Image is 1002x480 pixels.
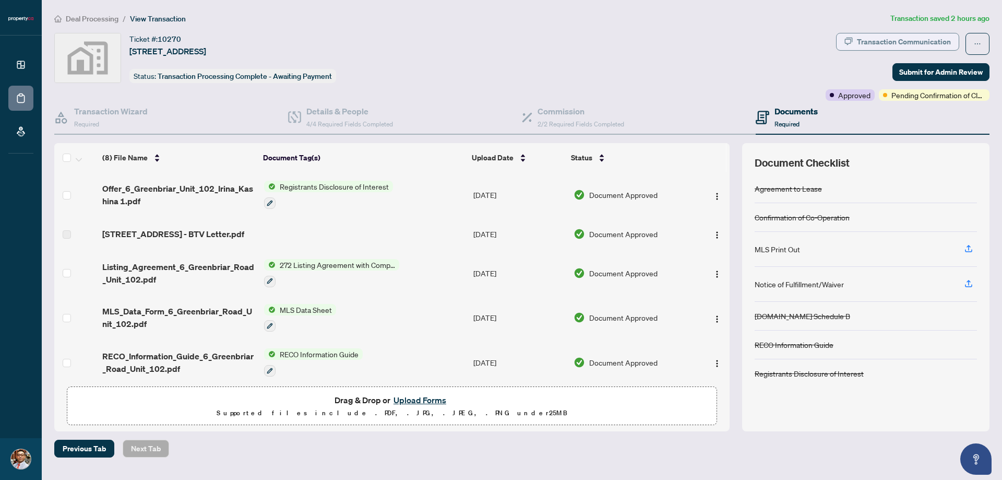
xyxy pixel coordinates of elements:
[899,64,983,80] span: Submit for Admin Review
[755,183,822,194] div: Agreement to Lease
[469,172,569,217] td: [DATE]
[55,33,121,83] img: svg%3e
[67,387,717,426] span: Drag & Drop orUpload FormsSupported files include .PDF, .JPG, .JPEG, .PNG under25MB
[538,120,624,128] span: 2/2 Required Fields Completed
[713,315,721,323] img: Logo
[74,105,148,118] h4: Transaction Wizard
[158,34,181,44] span: 10270
[838,89,870,101] span: Approved
[589,228,658,240] span: Document Approved
[276,181,393,192] span: Registrants Disclosure of Interest
[574,189,585,201] img: Document Status
[264,348,276,360] img: Status Icon
[8,16,33,22] img: logo
[469,296,569,341] td: [DATE]
[713,231,721,239] img: Logo
[129,45,206,57] span: [STREET_ADDRESS]
[713,192,721,201] img: Logo
[74,120,99,128] span: Required
[538,105,624,118] h4: Commission
[755,339,833,350] div: RECO Information Guide
[264,348,363,377] button: Status IconRECO Information Guide
[891,89,985,101] span: Pending Confirmation of Closing
[574,267,585,279] img: Document Status
[306,120,393,128] span: 4/4 Required Fields Completed
[567,143,691,172] th: Status
[469,251,569,296] td: [DATE]
[264,304,276,315] img: Status Icon
[836,33,959,51] button: Transaction Communication
[589,312,658,323] span: Document Approved
[709,309,725,326] button: Logo
[54,440,114,458] button: Previous Tab
[589,357,658,368] span: Document Approved
[960,443,992,475] button: Open asap
[102,261,256,286] span: Listing_Agreement_6_Greenbriar_Road_Unit_102.pdf
[468,143,567,172] th: Upload Date
[264,259,399,287] button: Status Icon272 Listing Agreement with Company Schedule A
[755,310,850,322] div: [DOMAIN_NAME] Schedule B
[755,278,844,290] div: Notice of Fulfillment/Waiver
[66,14,118,24] span: Deal Processing
[129,69,336,83] div: Status:
[102,305,256,330] span: MLS_Data_Form_6_Greenbriar_Road_Unit_102.pdf
[755,212,850,223] div: Confirmation of Co-Operation
[264,259,276,271] img: Status Icon
[11,449,31,469] img: Profile Icon
[102,152,148,163] span: (8) File Name
[306,105,393,118] h4: Details & People
[335,393,449,407] span: Drag & Drop or
[276,304,336,315] span: MLS Data Sheet
[709,186,725,203] button: Logo
[713,359,721,368] img: Logo
[54,15,62,22] span: home
[276,259,399,271] span: 272 Listing Agreement with Company Schedule A
[130,14,186,24] span: View Transaction
[589,267,658,279] span: Document Approved
[158,72,332,81] span: Transaction Processing Complete - Awaiting Payment
[129,33,181,45] div: Ticket #:
[264,304,336,332] button: Status IconMLS Data Sheet
[102,350,256,375] span: RECO_Information_Guide_6_Greenbriar_Road_Unit_102.pdf
[63,440,106,457] span: Previous Tab
[755,368,864,379] div: Registrants Disclosure of Interest
[102,182,256,207] span: Offer_6_Greenbriar_Unit_102_Irina_Kashina 1.pdf
[123,440,169,458] button: Next Tab
[709,226,725,242] button: Logo
[890,13,989,25] article: Transaction saved 2 hours ago
[709,354,725,371] button: Logo
[390,393,449,407] button: Upload Forms
[892,63,989,81] button: Submit for Admin Review
[74,407,710,419] p: Supported files include .PDF, .JPG, .JPEG, .PNG under 25 MB
[102,228,244,240] span: [STREET_ADDRESS] - BTV Letter.pdf
[574,357,585,368] img: Document Status
[774,105,818,118] h4: Documents
[774,120,800,128] span: Required
[713,270,721,278] img: Logo
[469,340,569,385] td: [DATE]
[857,33,951,50] div: Transaction Communication
[755,243,800,255] div: MLS Print Out
[276,348,363,360] span: RECO Information Guide
[709,265,725,282] button: Logo
[264,181,276,192] img: Status Icon
[123,13,126,25] li: /
[469,217,569,251] td: [DATE]
[755,156,850,170] span: Document Checklist
[264,181,393,209] button: Status IconRegistrants Disclosure of Interest
[259,143,467,172] th: Document Tag(s)
[574,312,585,323] img: Document Status
[589,189,658,201] span: Document Approved
[98,143,259,172] th: (8) File Name
[974,40,981,48] span: ellipsis
[472,152,514,163] span: Upload Date
[574,228,585,240] img: Document Status
[571,152,592,163] span: Status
